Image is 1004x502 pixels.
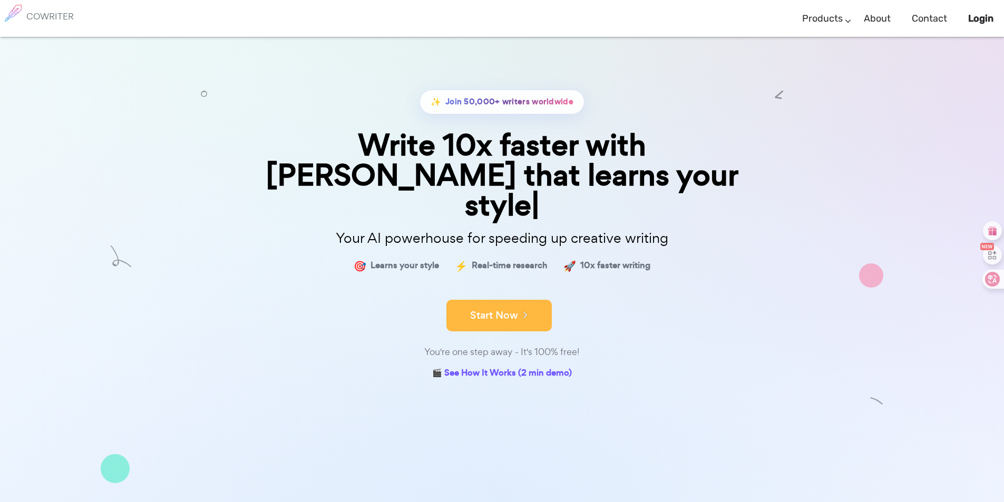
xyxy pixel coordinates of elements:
button: Start Now [446,300,552,331]
span: 🚀 [563,258,576,273]
img: shape [870,395,883,408]
div: Write 10x faster with [PERSON_NAME] that learns your style [239,130,766,221]
a: 🎬 See How It Works (2 min demo) [432,366,572,382]
h6: COWRITER [26,12,74,21]
img: shape [101,454,130,483]
img: shape [859,263,883,288]
a: Login [968,3,993,34]
img: shape [201,91,207,97]
span: ✨ [431,94,441,110]
a: Products [802,3,843,34]
a: About [864,3,891,34]
span: ⚡ [455,258,467,273]
span: Real-time research [472,258,548,273]
span: Join 50,000+ writers worldwide [445,94,573,110]
span: 🎯 [354,258,366,273]
img: shape [111,245,131,267]
span: Learns your style [371,258,439,273]
a: Contact [912,3,947,34]
p: Your AI powerhouse for speeding up creative writing [239,227,766,250]
img: shape [775,91,783,99]
span: 10x faster writing [580,258,650,273]
b: Login [968,13,993,24]
div: You're one step away - It's 100% free! [239,344,766,360]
